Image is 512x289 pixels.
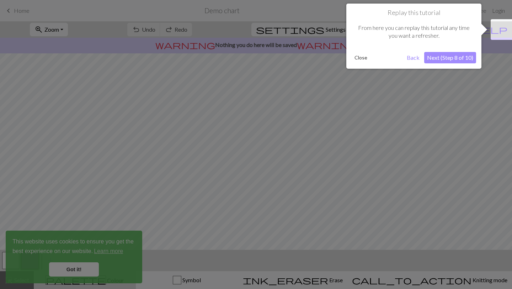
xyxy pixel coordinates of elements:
div: From here you can replay this tutorial any time you want a refresher. [352,17,476,47]
h1: Replay this tutorial [352,9,476,17]
button: Close [352,52,370,63]
div: Replay this tutorial [346,4,481,69]
button: Next (Step 8 of 10) [424,52,476,63]
button: Back [404,52,422,63]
